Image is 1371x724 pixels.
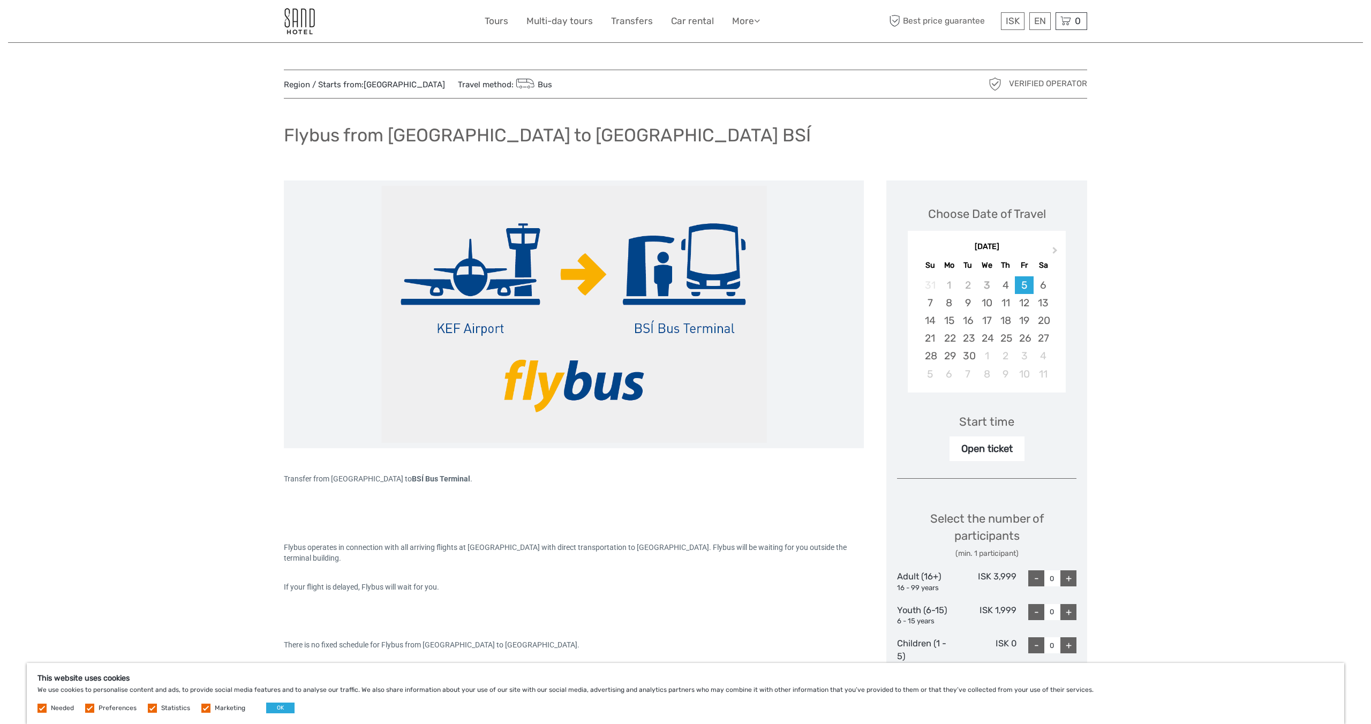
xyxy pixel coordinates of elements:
img: 186-9edf1c15-b972-4976-af38-d04df2434085_logo_small.jpg [284,8,315,34]
span: Travel method: [458,77,552,92]
div: Choose Friday, September 19th, 2025 [1015,312,1034,329]
div: Mo [940,258,959,273]
div: + [1060,604,1076,620]
img: 783f2cd552df48e68d29a20490eb9575_main_slider.png [381,186,767,443]
span: . [470,474,472,483]
div: ISK 0 [957,637,1017,673]
div: [DATE] [908,242,1066,253]
div: Choose Monday, September 8th, 2025 [940,294,959,312]
div: Tu [959,258,977,273]
div: + [1060,637,1076,653]
div: Choose Sunday, September 14th, 2025 [921,312,939,329]
div: Choose Sunday, September 28th, 2025 [921,347,939,365]
div: Choose Saturday, September 13th, 2025 [1034,294,1052,312]
div: (min. 1 participant) [897,548,1076,559]
div: Select the number of participants [897,510,1076,559]
div: Open ticket [950,436,1025,461]
div: Choose Saturday, October 4th, 2025 [1034,347,1052,365]
h5: This website uses cookies [37,674,1334,683]
div: Choose Sunday, October 5th, 2025 [921,365,939,383]
span: There is no fixed schedule for Flybus from [GEOGRAPHIC_DATA] to [GEOGRAPHIC_DATA]. [284,640,579,649]
div: Choose Tuesday, October 7th, 2025 [959,365,977,383]
div: Adult (16+) [897,570,957,593]
div: Choose Friday, October 10th, 2025 [1015,365,1034,383]
div: We [977,258,996,273]
p: We're away right now. Please check back later! [15,19,121,27]
div: Not available Tuesday, September 2nd, 2025 [959,276,977,294]
div: EN [1029,12,1051,30]
div: Choose Saturday, October 11th, 2025 [1034,365,1052,383]
div: Choose Friday, September 12th, 2025 [1015,294,1034,312]
div: - [1028,570,1044,586]
div: Choose Saturday, September 27th, 2025 [1034,329,1052,347]
div: Choose Monday, October 6th, 2025 [940,365,959,383]
div: Choose Thursday, September 18th, 2025 [996,312,1015,329]
div: ISK 1,999 [957,604,1017,627]
div: Choose Monday, September 22nd, 2025 [940,329,959,347]
span: ISK [1006,16,1020,26]
label: Needed [51,704,74,713]
div: Not available Sunday, August 31st, 2025 [921,276,939,294]
div: Choose Thursday, October 9th, 2025 [996,365,1015,383]
div: - [1028,604,1044,620]
div: 6 - 15 years [897,616,957,627]
h1: Flybus from [GEOGRAPHIC_DATA] to [GEOGRAPHIC_DATA] BSÍ [284,124,811,146]
label: Statistics [161,704,190,713]
div: + [1060,570,1076,586]
div: Choose Thursday, September 4th, 2025 [996,276,1015,294]
div: Choose Date of Travel [928,206,1046,222]
div: Choose Thursday, September 25th, 2025 [996,329,1015,347]
div: Choose Thursday, October 2nd, 2025 [996,347,1015,365]
a: [GEOGRAPHIC_DATA] [364,80,445,89]
div: Choose Tuesday, September 23rd, 2025 [959,329,977,347]
a: Tours [485,13,508,29]
div: Choose Wednesday, October 1st, 2025 [977,347,996,365]
span: 0 [1073,16,1082,26]
div: Su [921,258,939,273]
div: Choose Friday, October 3rd, 2025 [1015,347,1034,365]
span: Best price guarantee [886,12,998,30]
span: Region / Starts from: [284,79,445,90]
span: BSÍ Bus Terminal [412,474,470,483]
div: Youth (6-15) [897,604,957,627]
label: Marketing [215,704,245,713]
div: Choose Tuesday, September 16th, 2025 [959,312,977,329]
span: Flybus operates in connection with all arriving flights at [GEOGRAPHIC_DATA] with direct transpor... [284,543,848,562]
div: Choose Monday, September 15th, 2025 [940,312,959,329]
span: If your flight is delayed, Flybus will wait for you. [284,583,439,591]
span: Transfer from [GEOGRAPHIC_DATA] to [284,474,412,483]
div: month 2025-09 [911,276,1062,383]
div: Sa [1034,258,1052,273]
button: Open LiveChat chat widget [123,17,136,29]
div: Th [996,258,1015,273]
div: Choose Tuesday, September 30th, 2025 [959,347,977,365]
a: Multi-day tours [526,13,593,29]
div: Choose Wednesday, October 8th, 2025 [977,365,996,383]
div: Choose Monday, September 29th, 2025 [940,347,959,365]
div: Choose Friday, September 26th, 2025 [1015,329,1034,347]
a: Bus [514,80,552,89]
button: OK [266,703,295,713]
div: Choose Sunday, September 7th, 2025 [921,294,939,312]
label: Preferences [99,704,137,713]
div: Choose Wednesday, September 17th, 2025 [977,312,996,329]
div: Fr [1015,258,1034,273]
div: ISK 3,999 [957,570,1017,593]
div: Children (1 - 5) [897,637,957,673]
div: Choose Saturday, September 20th, 2025 [1034,312,1052,329]
span: Verified Operator [1009,78,1087,89]
div: Not available Monday, September 1st, 2025 [940,276,959,294]
div: 16 - 99 years [897,583,957,593]
img: verified_operator_grey_128.png [986,76,1004,93]
div: Choose Thursday, September 11th, 2025 [996,294,1015,312]
div: Choose Saturday, September 6th, 2025 [1034,276,1052,294]
div: Choose Wednesday, September 10th, 2025 [977,294,996,312]
div: Choose Sunday, September 21st, 2025 [921,329,939,347]
div: Choose Friday, September 5th, 2025 [1015,276,1034,294]
a: More [732,13,760,29]
a: Car rental [671,13,714,29]
div: - [1028,637,1044,653]
div: Choose Wednesday, September 24th, 2025 [977,329,996,347]
div: We use cookies to personalise content and ads, to provide social media features and to analyse ou... [27,663,1344,724]
button: Next Month [1048,244,1065,261]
